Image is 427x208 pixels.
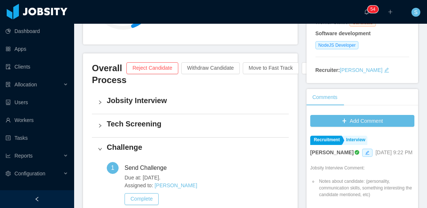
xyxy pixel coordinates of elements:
[310,149,354,155] strong: [PERSON_NAME]
[125,182,283,189] span: Assigned to:
[125,193,159,205] button: Complete
[125,162,173,174] div: Send Challenge
[243,62,299,74] button: Move to Fast Track
[302,62,367,74] button: Put Candidate On Hold
[6,131,68,145] a: icon: profileTasks
[6,42,68,56] a: icon: appstoreApps
[92,91,289,114] div: icon: rightJobsity Interview
[6,82,11,87] i: icon: solution
[370,6,373,13] p: 5
[6,153,11,158] i: icon: line-chart
[6,24,68,39] a: icon: pie-chartDashboard
[111,165,115,171] span: 1
[6,59,68,74] a: icon: auditClients
[14,82,37,88] span: Allocation
[107,142,283,152] h4: Challenge
[365,151,370,155] i: icon: edit
[388,9,393,14] i: icon: plus
[98,100,102,105] i: icon: right
[414,8,417,17] span: S
[318,178,414,198] li: Notes about candidate: (personality, communication skills, something interesting the candidate me...
[125,174,283,182] span: Due at: [DATE].
[98,147,102,151] i: icon: right
[340,67,383,73] a: [PERSON_NAME]
[92,62,126,86] h3: Overall Process
[310,115,414,127] button: icon: plusAdd Comment
[92,138,289,161] div: icon: rightChallenge
[126,62,178,74] button: Reject Candidate
[92,114,289,137] div: icon: rightTech Screening
[315,30,371,36] strong: Software development
[125,196,159,202] a: Complete
[6,113,68,128] a: icon: userWorkers
[342,136,367,145] a: Interview
[6,95,68,110] a: icon: robotUsers
[14,153,33,159] span: Reports
[384,67,389,73] i: icon: edit
[315,67,340,73] strong: Recruiter:
[307,89,344,106] div: Comments
[181,62,240,74] button: Withdraw Candidate
[107,119,283,129] h4: Tech Screening
[6,171,11,176] i: icon: setting
[310,136,342,145] a: Recruitment
[155,182,197,188] a: [PERSON_NAME]
[367,6,378,13] sup: 54
[315,41,359,49] span: NodeJS Developer
[14,171,45,176] span: Configuration
[98,123,102,128] i: icon: right
[373,6,375,13] p: 4
[375,149,413,155] span: [DATE] 9:22 PM
[107,95,283,106] h4: Jobsity Interview
[364,9,369,14] i: icon: bell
